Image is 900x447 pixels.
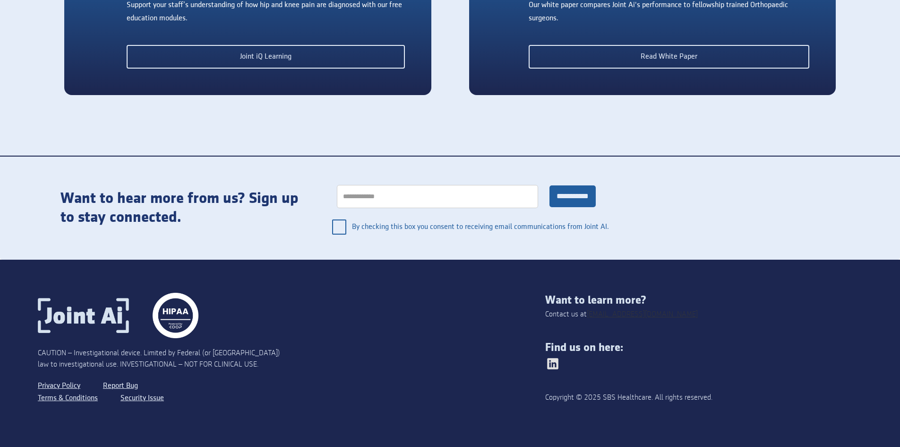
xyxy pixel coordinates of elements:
a: Privacy Policy [38,380,80,392]
a: Report Bug [103,380,138,392]
a: [EMAIL_ADDRESS][DOMAIN_NAME] [587,309,698,320]
a: Read White Paper [529,45,809,69]
div: Contact us at [545,309,698,320]
span: By checking this box you consent to receiving email communications from Joint AI. [352,216,610,238]
a: Security Issue [120,392,164,404]
a: Joint iQ Learning [127,45,405,69]
div: Want to hear more from us? Sign up to stay connected. [60,189,304,227]
div: Want to learn more? [545,294,862,307]
div: Copyright © 2025 SBS Healthcare. All rights reserved. [545,392,799,403]
div: CAUTION – Investigational device. Limited by Federal (or [GEOGRAPHIC_DATA]) law to investigationa... [38,348,291,370]
form: general interest [323,175,610,241]
a: Terms & Conditions [38,392,98,404]
div: Find us on here: [545,341,862,354]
